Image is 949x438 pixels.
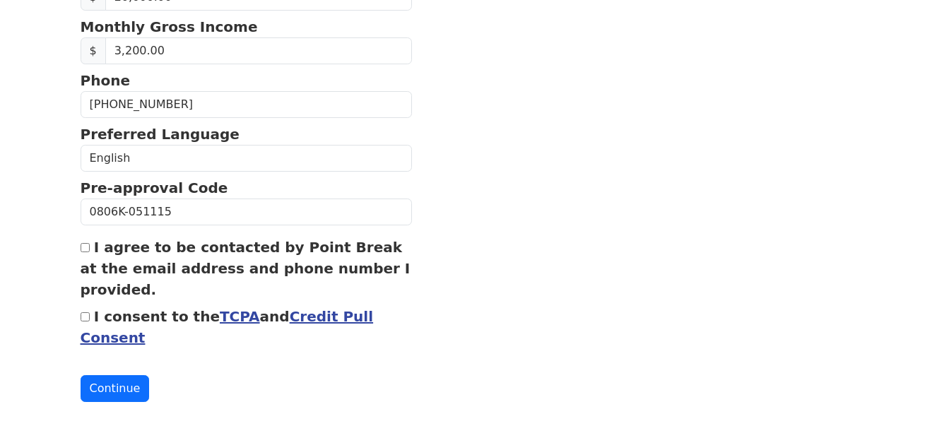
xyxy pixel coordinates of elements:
strong: Phone [81,72,130,89]
button: Continue [81,375,150,402]
input: Monthly Gross Income [105,37,413,64]
p: Monthly Gross Income [81,16,413,37]
input: Phone [81,91,413,118]
input: Pre-approval Code [81,199,413,225]
strong: Preferred Language [81,126,240,143]
a: TCPA [220,308,260,325]
strong: Pre-approval Code [81,179,228,196]
label: I consent to the and [81,308,374,346]
span: $ [81,37,106,64]
label: I agree to be contacted by Point Break at the email address and phone number I provided. [81,239,411,298]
